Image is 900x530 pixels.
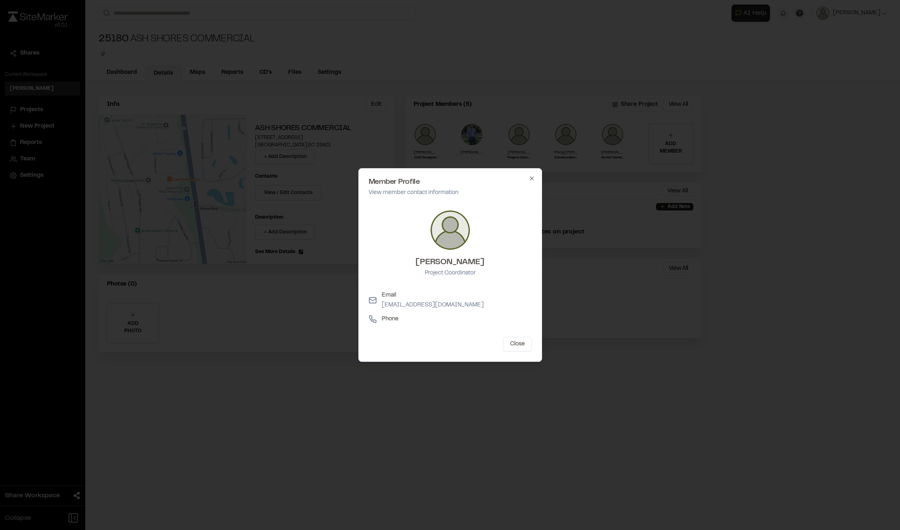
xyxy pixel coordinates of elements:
p: Project Coordinator [415,269,484,278]
button: Close [503,337,532,352]
p: Email [382,291,484,300]
h2: Member Profile [369,178,532,186]
p: View member contact information [369,188,532,197]
img: Jennifer Quinto [431,210,470,250]
p: Phone [382,315,399,324]
h3: [PERSON_NAME] [415,256,484,269]
a: [EMAIL_ADDRESS][DOMAIN_NAME] [382,303,484,308]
